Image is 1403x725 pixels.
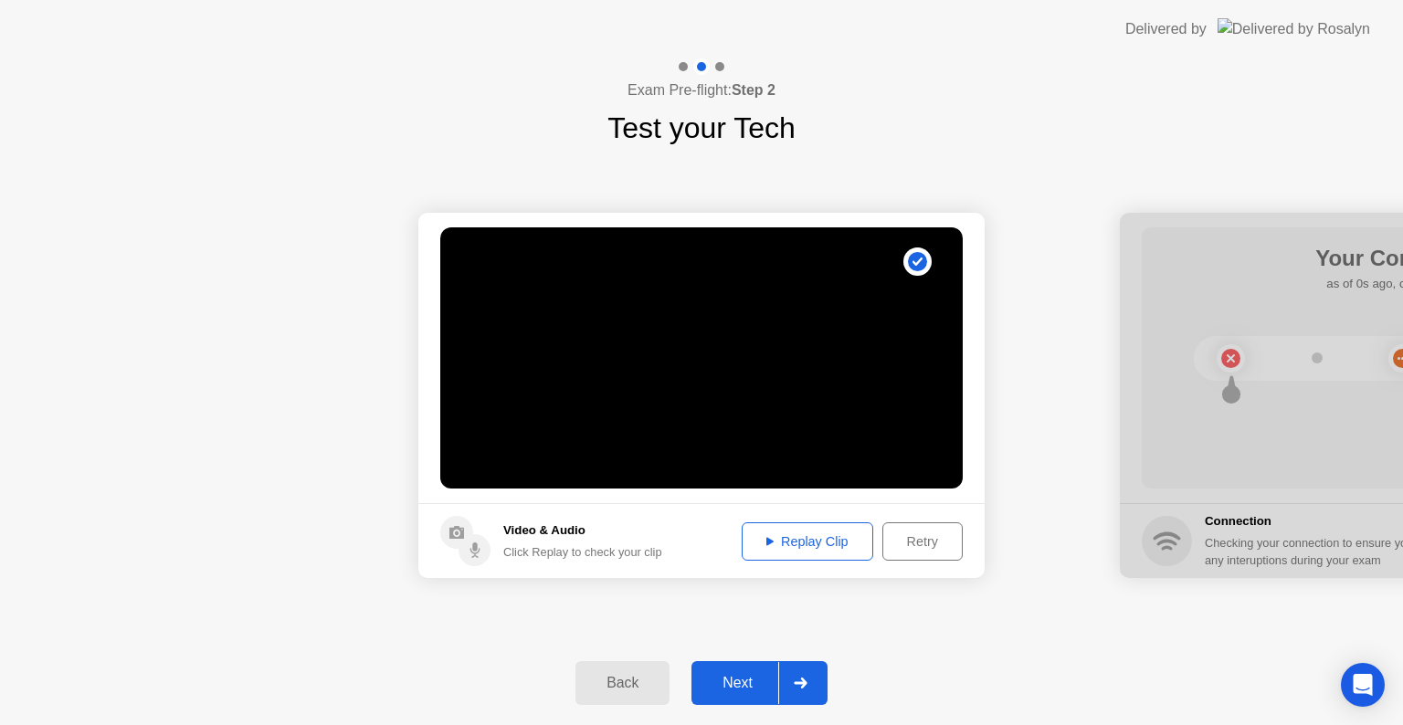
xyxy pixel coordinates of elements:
[1125,18,1207,40] div: Delivered by
[607,106,796,150] h1: Test your Tech
[1218,18,1370,39] img: Delivered by Rosalyn
[1341,663,1385,707] div: Open Intercom Messenger
[691,661,828,705] button: Next
[697,675,778,691] div: Next
[581,675,664,691] div: Back
[503,543,662,561] div: Click Replay to check your clip
[503,521,662,540] h5: Video & Audio
[748,534,867,549] div: Replay Clip
[628,79,775,101] h4: Exam Pre-flight:
[742,522,873,561] button: Replay Clip
[889,534,956,549] div: Retry
[732,82,775,98] b: Step 2
[575,661,670,705] button: Back
[882,522,963,561] button: Retry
